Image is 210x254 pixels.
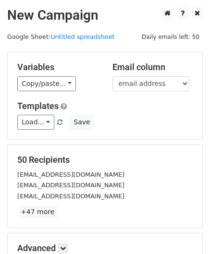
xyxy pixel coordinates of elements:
a: Daily emails left: 50 [138,33,203,40]
a: Load... [17,115,54,130]
h2: New Campaign [7,7,203,24]
h5: Email column [112,62,193,73]
h5: Variables [17,62,98,73]
a: Untitled spreadsheet [50,33,114,40]
iframe: Chat Widget [162,208,210,254]
a: Templates [17,101,59,111]
h5: 50 Recipients [17,155,193,165]
small: Google Sheet: [7,33,115,40]
small: [EMAIL_ADDRESS][DOMAIN_NAME] [17,181,124,189]
small: [EMAIL_ADDRESS][DOMAIN_NAME] [17,193,124,200]
button: Save [69,115,94,130]
a: Copy/paste... [17,76,76,91]
h5: Advanced [17,243,193,254]
a: +47 more [17,206,58,218]
small: [EMAIL_ADDRESS][DOMAIN_NAME] [17,171,124,178]
span: Daily emails left: 50 [138,32,203,42]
